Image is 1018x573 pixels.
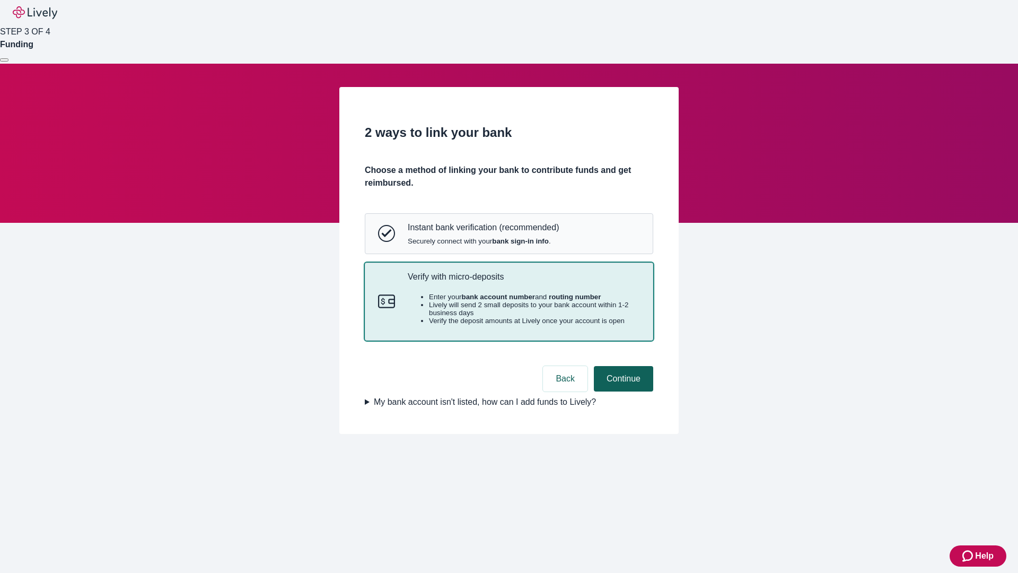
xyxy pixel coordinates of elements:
svg: Zendesk support icon [962,550,975,562]
li: Lively will send 2 small deposits to your bank account within 1-2 business days [429,301,640,317]
button: Instant bank verificationInstant bank verification (recommended)Securely connect with yourbank si... [365,214,653,253]
svg: Instant bank verification [378,225,395,242]
summary: My bank account isn't listed, how can I add funds to Lively? [365,396,653,409]
h4: Choose a method of linking your bank to contribute funds and get reimbursed. [365,164,653,189]
strong: routing number [549,293,601,301]
img: Lively [13,6,57,19]
li: Verify the deposit amounts at Lively once your account is open [429,317,640,325]
button: Back [543,366,587,392]
strong: bank sign-in info [492,237,549,245]
svg: Micro-deposits [378,293,395,310]
button: Micro-depositsVerify with micro-depositsEnter yourbank account numberand routing numberLively wil... [365,263,653,341]
li: Enter your and [429,293,640,301]
button: Continue [594,366,653,392]
strong: bank account number [462,293,536,301]
p: Instant bank verification (recommended) [408,222,559,232]
button: Zendesk support iconHelp [950,545,1006,567]
span: Securely connect with your . [408,237,559,245]
h2: 2 ways to link your bank [365,123,653,142]
span: Help [975,550,994,562]
p: Verify with micro-deposits [408,272,640,282]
